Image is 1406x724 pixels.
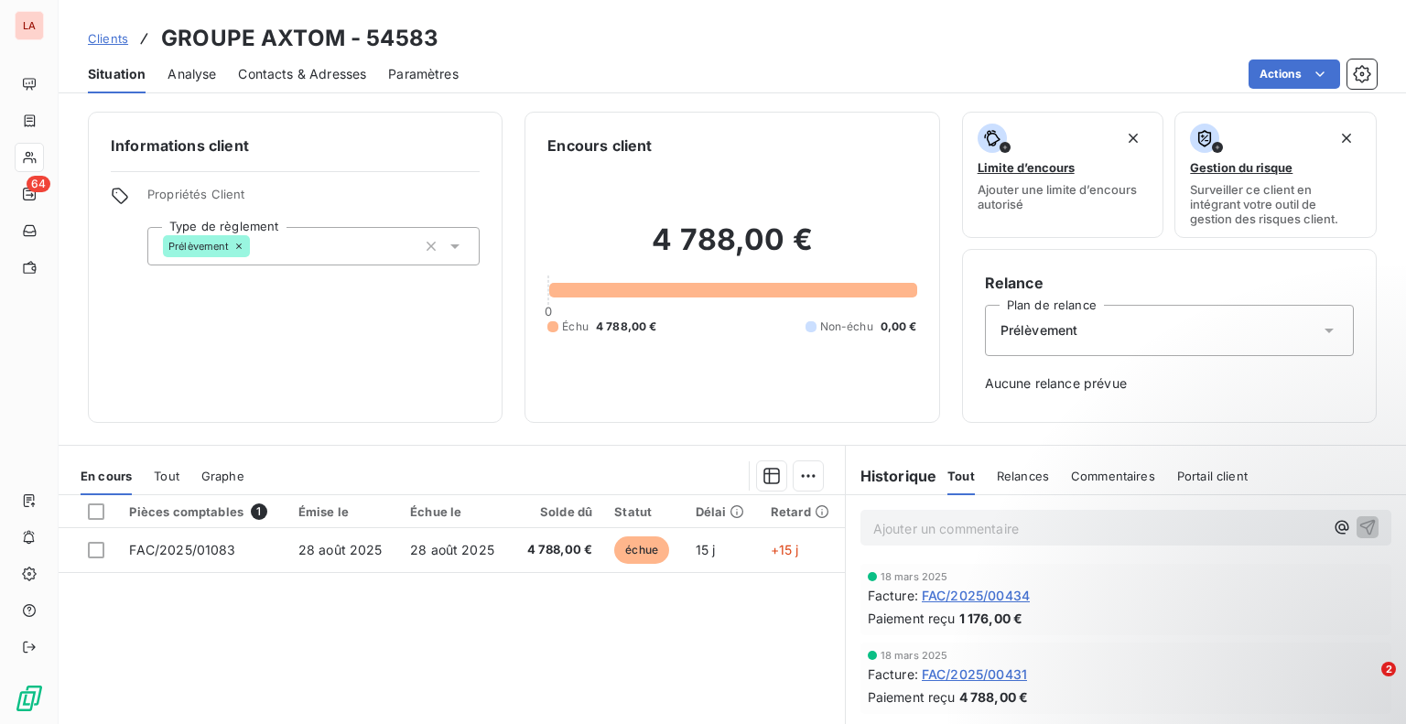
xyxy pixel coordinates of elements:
[596,319,657,335] span: 4 788,00 €
[1040,546,1406,675] iframe: Intercom notifications message
[922,586,1030,605] span: FAC/2025/00434
[846,465,937,487] h6: Historique
[88,65,146,83] span: Situation
[154,469,179,483] span: Tout
[978,160,1075,175] span: Limite d’encours
[820,319,873,335] span: Non-échu
[250,238,265,254] input: Ajouter une valeur
[614,536,669,564] span: échue
[298,542,383,557] span: 28 août 2025
[1344,662,1388,706] iframe: Intercom live chat
[129,503,276,520] div: Pièces comptables
[696,504,749,519] div: Délai
[522,504,592,519] div: Solde dû
[388,65,459,83] span: Paramètres
[1190,160,1292,175] span: Gestion du risque
[881,319,917,335] span: 0,00 €
[696,542,716,557] span: 15 j
[298,504,388,519] div: Émise le
[962,112,1164,238] button: Limite d’encoursAjouter une limite d’encours autorisé
[522,541,592,559] span: 4 788,00 €
[985,374,1354,393] span: Aucune relance prévue
[15,684,44,713] img: Logo LeanPay
[410,542,494,557] span: 28 août 2025
[1190,182,1361,226] span: Surveiller ce client en intégrant votre outil de gestion des risques client.
[1177,469,1248,483] span: Portail client
[985,272,1354,294] h6: Relance
[868,586,918,605] span: Facture :
[868,609,956,628] span: Paiement reçu
[15,11,44,40] div: LA
[147,187,480,212] span: Propriétés Client
[111,135,480,157] h6: Informations client
[1000,321,1078,340] span: Prélèvement
[238,65,366,83] span: Contacts & Adresses
[978,182,1149,211] span: Ajouter une limite d’encours autorisé
[881,571,948,582] span: 18 mars 2025
[868,687,956,707] span: Paiement reçu
[547,135,652,157] h6: Encours client
[161,22,438,55] h3: GROUPE AXTOM - 54583
[547,222,916,276] h2: 4 788,00 €
[947,469,975,483] span: Tout
[201,469,244,483] span: Graphe
[771,542,799,557] span: +15 j
[868,665,918,684] span: Facture :
[959,687,1029,707] span: 4 788,00 €
[614,504,673,519] div: Statut
[88,31,128,46] span: Clients
[27,176,50,192] span: 64
[881,650,948,661] span: 18 mars 2025
[168,241,230,252] span: Prélèvement
[545,304,552,319] span: 0
[410,504,500,519] div: Échue le
[771,504,834,519] div: Retard
[168,65,216,83] span: Analyse
[1174,112,1377,238] button: Gestion du risqueSurveiller ce client en intégrant votre outil de gestion des risques client.
[997,469,1049,483] span: Relances
[251,503,267,520] span: 1
[922,665,1027,684] span: FAC/2025/00431
[1381,662,1396,676] span: 2
[562,319,589,335] span: Échu
[1249,59,1340,89] button: Actions
[88,29,128,48] a: Clients
[1071,469,1155,483] span: Commentaires
[129,542,235,557] span: FAC/2025/01083
[81,469,132,483] span: En cours
[959,609,1023,628] span: 1 176,00 €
